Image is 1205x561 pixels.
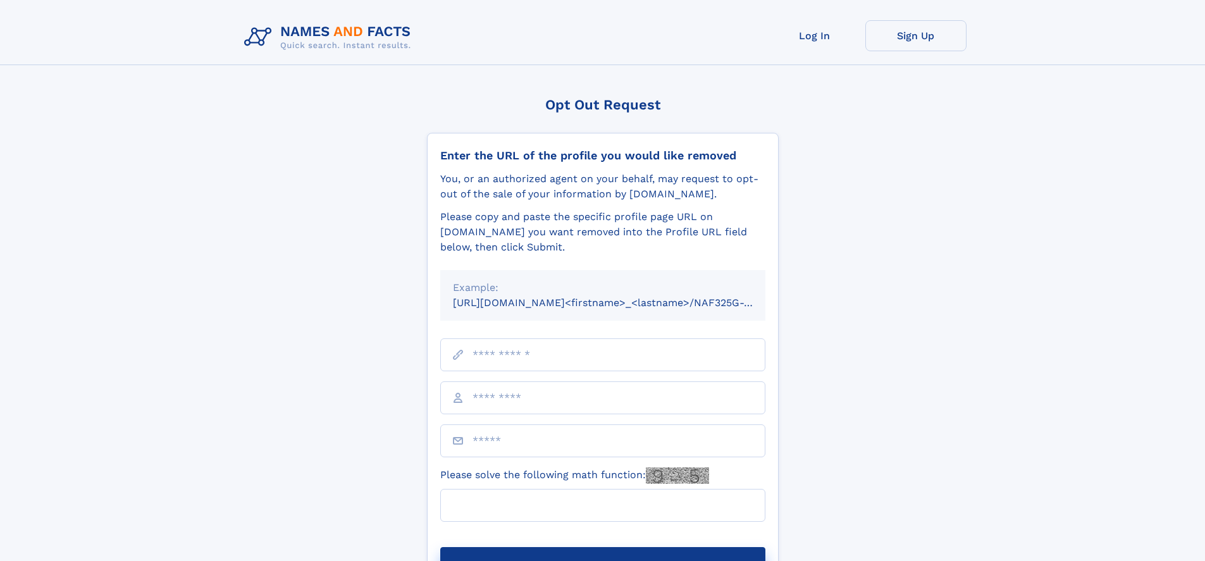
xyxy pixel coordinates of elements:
[453,280,753,295] div: Example:
[865,20,967,51] a: Sign Up
[440,149,765,163] div: Enter the URL of the profile you would like removed
[427,97,779,113] div: Opt Out Request
[440,467,709,484] label: Please solve the following math function:
[440,209,765,255] div: Please copy and paste the specific profile page URL on [DOMAIN_NAME] you want removed into the Pr...
[453,297,789,309] small: [URL][DOMAIN_NAME]<firstname>_<lastname>/NAF325G-xxxxxxxx
[239,20,421,54] img: Logo Names and Facts
[764,20,865,51] a: Log In
[440,171,765,202] div: You, or an authorized agent on your behalf, may request to opt-out of the sale of your informatio...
